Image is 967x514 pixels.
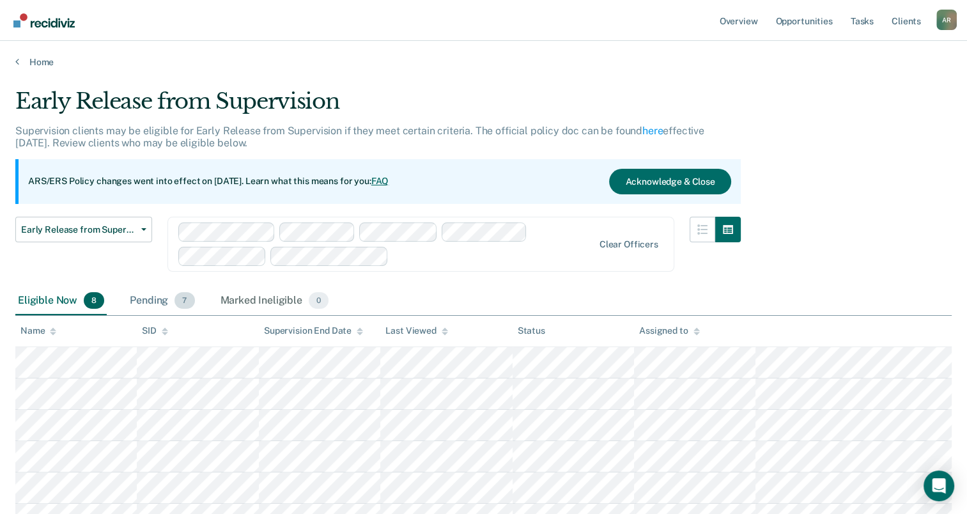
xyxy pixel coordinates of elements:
[84,292,104,309] span: 8
[21,224,136,235] span: Early Release from Supervision
[924,471,954,501] div: Open Intercom Messenger
[609,169,731,194] button: Acknowledge & Close
[15,125,704,149] p: Supervision clients may be eligible for Early Release from Supervision if they meet certain crite...
[309,292,329,309] span: 0
[936,10,957,30] button: Profile dropdown button
[218,287,332,315] div: Marked Ineligible0
[518,325,545,336] div: Status
[385,325,447,336] div: Last Viewed
[15,88,741,125] div: Early Release from Supervision
[15,56,952,68] a: Home
[28,175,389,188] p: ARS/ERS Policy changes went into effect on [DATE]. Learn what this means for you:
[371,176,389,186] a: FAQ
[20,325,56,336] div: Name
[127,287,197,315] div: Pending7
[174,292,194,309] span: 7
[600,239,658,250] div: Clear officers
[15,217,152,242] button: Early Release from Supervision
[142,325,168,336] div: SID
[639,325,699,336] div: Assigned to
[13,13,75,27] img: Recidiviz
[264,325,363,336] div: Supervision End Date
[936,10,957,30] div: A R
[15,287,107,315] div: Eligible Now8
[642,125,663,137] a: here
